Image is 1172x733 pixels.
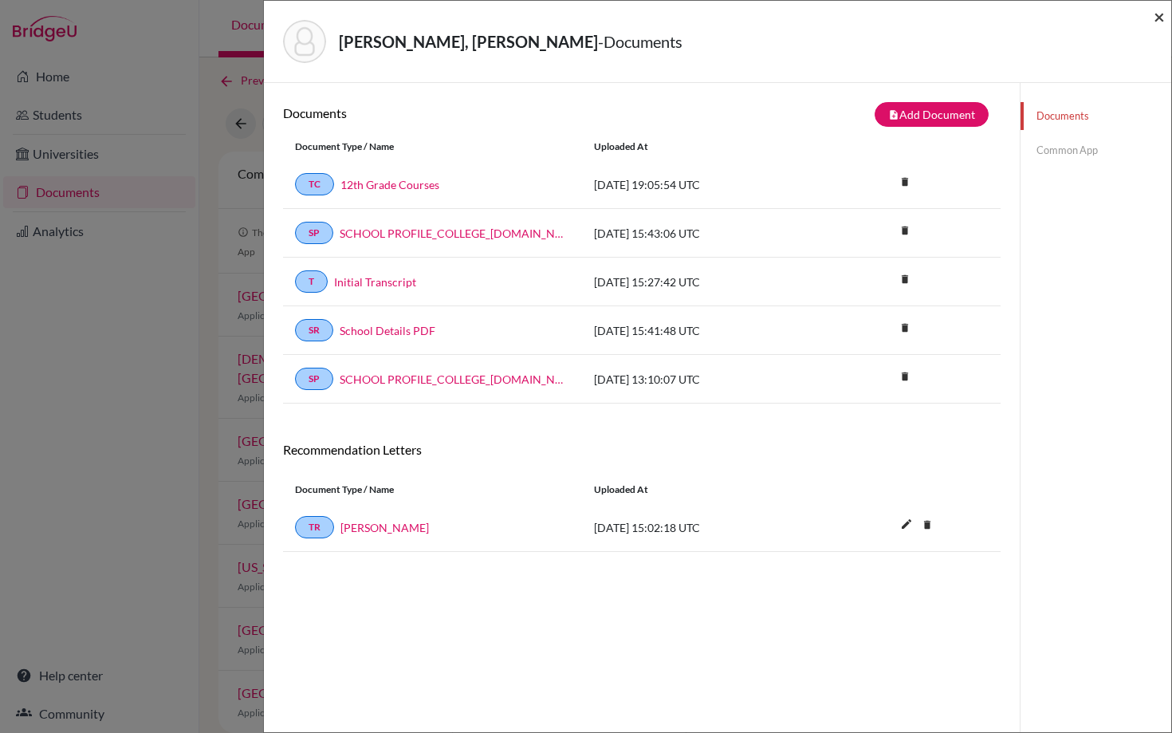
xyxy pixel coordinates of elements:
div: [DATE] 13:10:07 UTC [582,371,821,388]
div: Document Type / Name [283,140,582,154]
div: Uploaded at [582,483,821,497]
div: Document Type / Name [283,483,582,497]
a: School Details PDF [340,322,435,339]
a: SCHOOL PROFILE_COLLEGE_[DOMAIN_NAME]_wide [340,225,570,242]
i: edit [894,511,919,537]
i: delete [893,170,917,194]
div: [DATE] 19:05:54 UTC [582,176,821,193]
a: SCHOOL PROFILE_COLLEGE_[DOMAIN_NAME]_wide [340,371,570,388]
a: SP [295,368,333,390]
a: SR [295,319,333,341]
a: delete [893,172,917,194]
a: 12th Grade Courses [340,176,439,193]
a: delete [915,515,939,537]
span: - Documents [598,32,682,51]
i: delete [893,365,917,388]
a: T [295,270,328,293]
button: Close [1154,7,1165,26]
span: × [1154,5,1165,28]
strong: [PERSON_NAME], [PERSON_NAME] [339,32,598,51]
i: delete [893,267,917,291]
h6: Recommendation Letters [283,442,1001,457]
a: delete [893,367,917,388]
a: TR [295,516,334,538]
button: edit [893,514,920,538]
h6: Documents [283,105,642,120]
i: delete [893,316,917,340]
i: delete [893,219,917,242]
div: [DATE] 15:27:42 UTC [582,274,821,290]
div: Uploaded at [582,140,821,154]
button: note_addAdd Document [875,102,989,127]
a: TC [295,173,334,195]
a: delete [893,221,917,242]
i: note_add [888,109,899,120]
a: Common App [1021,136,1171,164]
a: delete [893,318,917,340]
i: delete [915,513,939,537]
span: [DATE] 15:02:18 UTC [594,521,700,534]
div: [DATE] 15:43:06 UTC [582,225,821,242]
a: [PERSON_NAME] [340,519,429,536]
a: delete [893,270,917,291]
a: Documents [1021,102,1171,130]
a: SP [295,222,333,244]
div: [DATE] 15:41:48 UTC [582,322,821,339]
a: Initial Transcript [334,274,416,290]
